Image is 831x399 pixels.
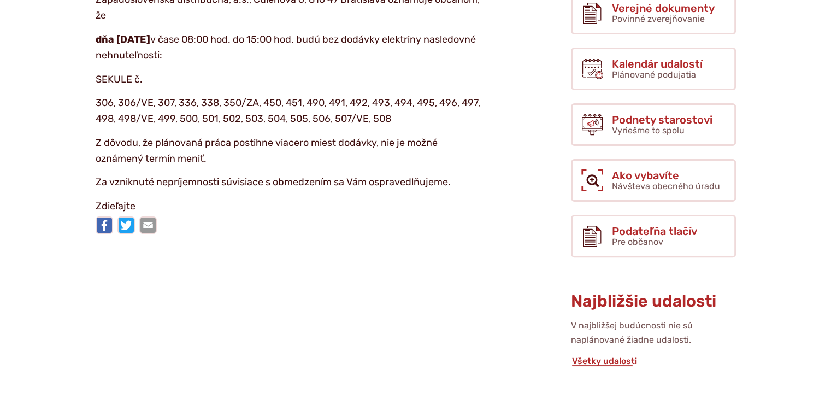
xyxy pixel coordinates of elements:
[571,48,736,90] a: Kalendár udalostí Plánované podujatia
[612,69,696,80] span: Plánované podujatia
[571,215,736,257] a: Podateľňa tlačív Pre občanov
[612,237,663,247] span: Pre občanov
[612,114,712,126] span: Podnety starostovi
[571,159,736,202] a: Ako vybavíte Návšteva obecného úradu
[96,33,150,45] strong: dňa [DATE]
[612,14,705,24] span: Povinné zverejňovanie
[612,58,703,70] span: Kalendár udalostí
[96,198,484,215] p: Zdieľajte
[96,174,484,191] p: Za vzniknuté nepríjemnosti súvisiace s obmedzením sa Vám ospravedlňujeme.
[612,225,697,237] span: Podateľňa tlačív
[96,72,484,88] p: SEKULE č.
[96,95,484,127] p: 306, 306/VE, 307, 336, 338, 350/ZA, 450, 451, 490, 491, 492, 493, 494, 495, 496, 497, 498, 498/VE...
[571,319,736,348] p: V najbližšej budúcnosti nie sú naplánované žiadne udalosti.
[612,125,685,136] span: Vyriešme to spolu
[571,292,736,310] h3: Najbližšie udalosti
[96,32,484,64] p: v čase 08:00 hod. do 15:00 hod. budú bez dodávky elektriny nasledovné nehnuteľnosti:
[612,169,720,181] span: Ako vybavíte
[117,216,135,234] img: Zdieľať na Twitteri
[96,216,113,234] img: Zdieľať na Facebooku
[612,181,720,191] span: Návšteva obecného úradu
[96,135,484,167] p: Z dôvodu, že plánovaná práca postihne viacero miest dodávky, nie je možné oznámený termín meniť.
[612,2,715,14] span: Verejné dokumenty
[571,103,736,146] a: Podnety starostovi Vyriešme to spolu
[139,216,157,234] img: Zdieľať e-mailom
[571,356,638,366] a: Všetky udalosti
